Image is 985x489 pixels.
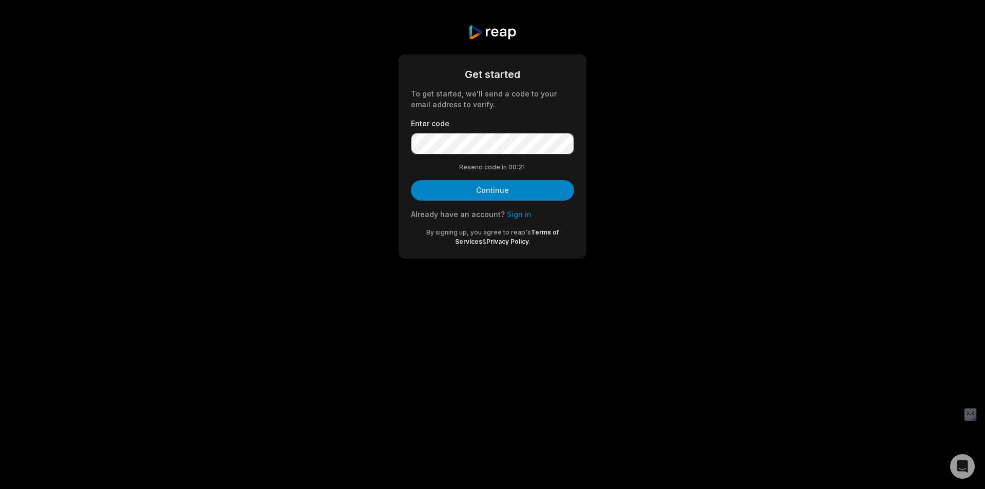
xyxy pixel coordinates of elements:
[507,210,531,219] a: Sign in
[411,88,574,110] div: To get started, we'll send a code to your email address to verify.
[411,163,574,172] div: Resend code in 00:
[455,228,559,245] a: Terms of Services
[529,238,530,245] span: .
[411,67,574,82] div: Get started
[518,163,526,172] span: 21
[411,210,505,219] span: Already have an account?
[426,228,531,236] span: By signing up, you agree to reap's
[411,118,574,129] label: Enter code
[486,238,529,245] a: Privacy Policy
[468,25,517,40] img: reap
[411,180,574,201] button: Continue
[482,238,486,245] span: &
[950,454,975,479] div: Open Intercom Messenger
